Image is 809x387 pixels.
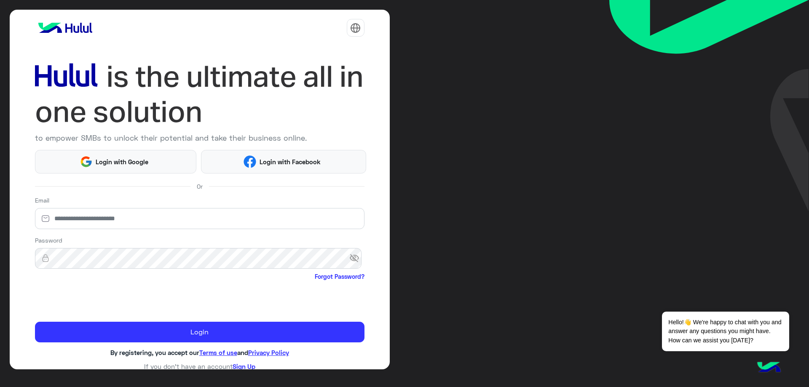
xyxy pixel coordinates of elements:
a: Forgot Password? [315,272,364,281]
span: Login with Facebook [256,157,324,167]
img: Google [80,155,92,168]
span: Login with Google [93,157,152,167]
span: Hello!👋 We're happy to chat with you and answer any questions you might have. How can we assist y... [662,312,789,351]
a: Privacy Policy [248,349,289,356]
span: Or [197,182,203,191]
span: and [237,349,248,356]
p: to empower SMBs to unlock their potential and take their business online. [35,132,364,144]
span: By registering, you accept our [110,349,199,356]
button: Login with Facebook [201,150,366,173]
label: Password [35,236,62,245]
img: hululLoginTitle_EN.svg [35,59,364,129]
a: Sign Up [233,363,255,370]
img: Facebook [244,155,256,168]
img: email [35,214,56,223]
span: visibility_off [349,251,364,266]
img: logo [35,19,96,36]
button: Login [35,322,364,343]
label: Email [35,196,49,205]
iframe: reCAPTCHA [35,283,163,315]
img: lock [35,254,56,262]
a: Terms of use [199,349,237,356]
button: Login with Google [35,150,197,173]
img: tab [350,23,361,33]
h6: If you don’t have an account [35,363,364,370]
img: hulul-logo.png [754,353,784,383]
